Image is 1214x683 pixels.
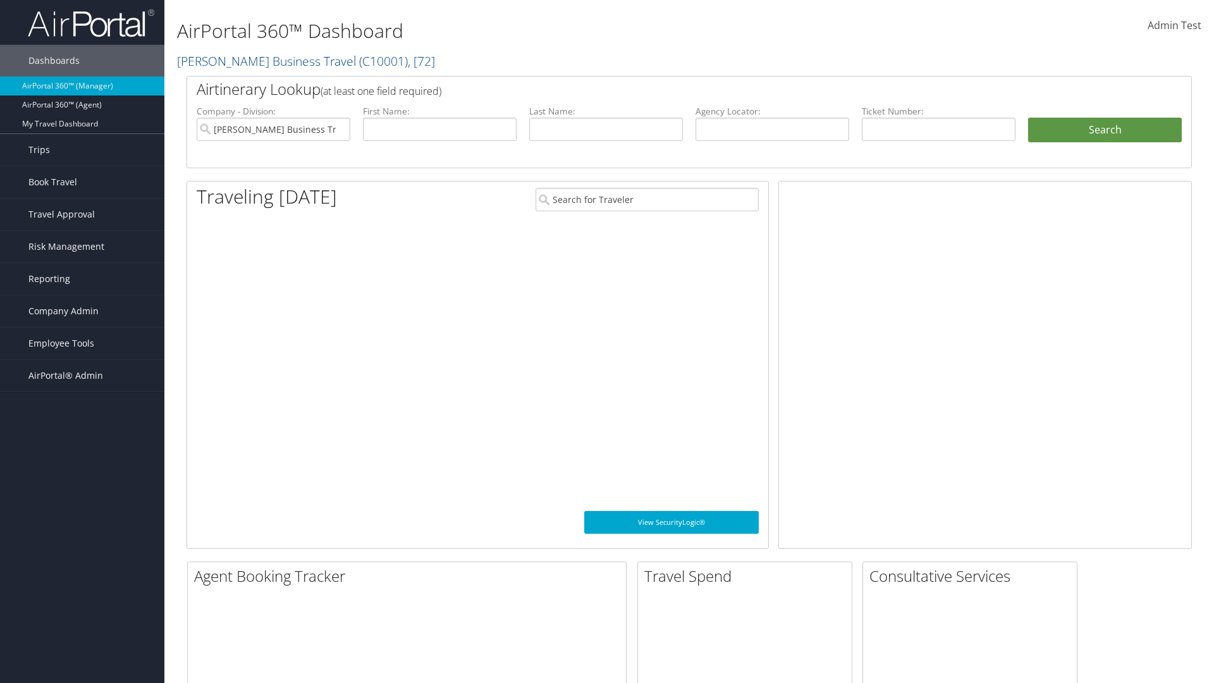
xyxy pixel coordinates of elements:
[363,105,517,118] label: First Name:
[321,84,441,98] span: (at least one field required)
[28,231,104,262] span: Risk Management
[28,199,95,230] span: Travel Approval
[869,565,1077,587] h2: Consultative Services
[359,52,408,70] span: ( C10001 )
[28,45,80,77] span: Dashboards
[177,52,435,70] a: [PERSON_NAME] Business Travel
[696,105,849,118] label: Agency Locator:
[1028,118,1182,143] button: Search
[28,360,103,391] span: AirPortal® Admin
[584,511,759,534] a: View SecurityLogic®
[28,263,70,295] span: Reporting
[28,8,154,38] img: airportal-logo.png
[1148,6,1201,46] a: Admin Test
[28,328,94,359] span: Employee Tools
[408,52,435,70] span: , [ 72 ]
[197,78,1098,100] h2: Airtinerary Lookup
[28,166,77,198] span: Book Travel
[862,105,1015,118] label: Ticket Number:
[529,105,683,118] label: Last Name:
[197,183,337,210] h1: Traveling [DATE]
[1148,18,1201,32] span: Admin Test
[28,134,50,166] span: Trips
[28,295,99,327] span: Company Admin
[536,188,759,211] input: Search for Traveler
[194,565,626,587] h2: Agent Booking Tracker
[644,565,852,587] h2: Travel Spend
[197,105,350,118] label: Company - Division:
[177,18,860,44] h1: AirPortal 360™ Dashboard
